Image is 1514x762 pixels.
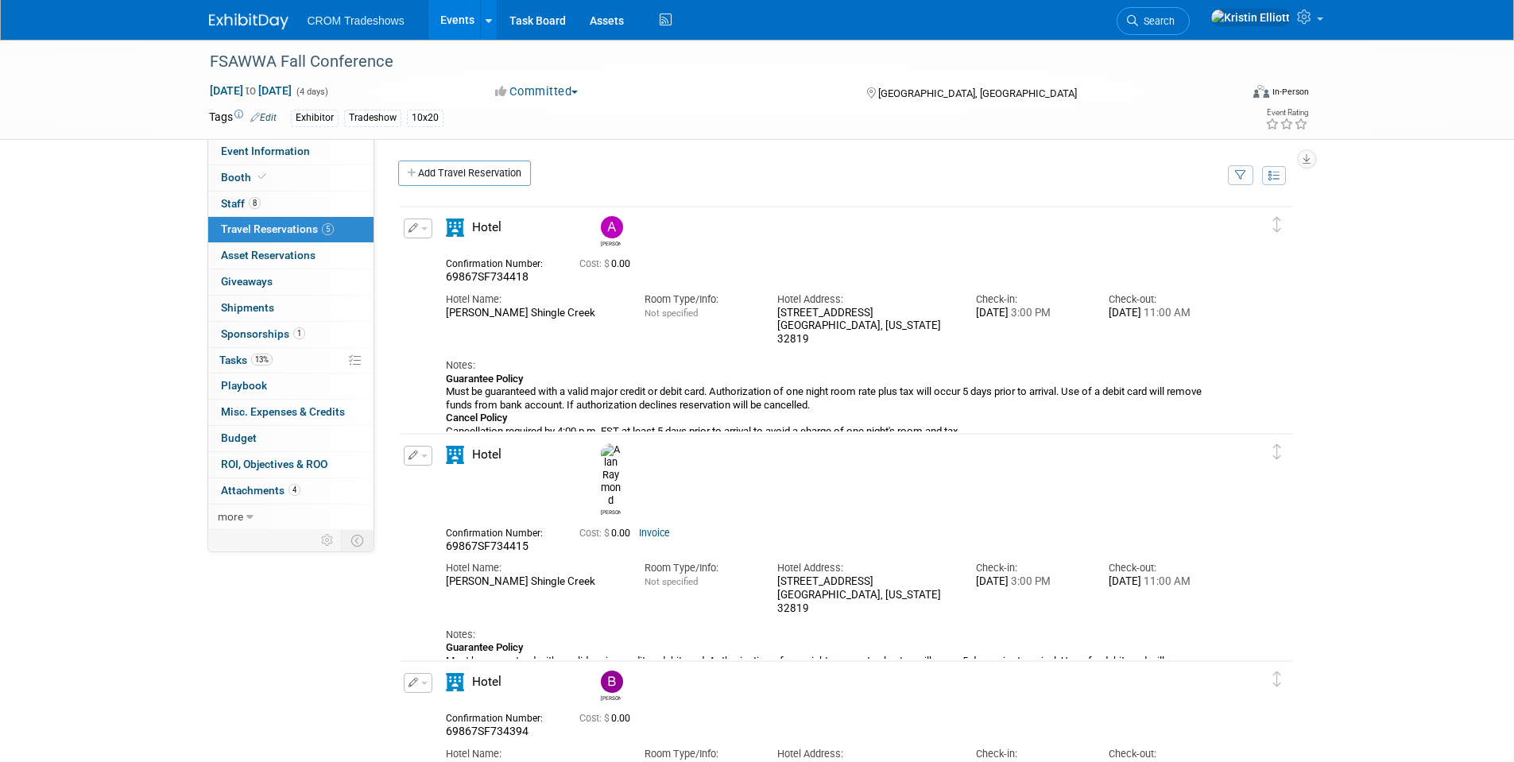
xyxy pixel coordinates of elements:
span: Asset Reservations [221,249,316,261]
div: Alan Raymond [597,443,625,516]
div: Hotel Address: [777,292,952,307]
div: FSAWWA Fall Conference [204,48,1216,76]
span: Attachments [221,484,300,497]
i: Hotel [446,219,464,237]
span: Booth [221,171,269,184]
span: 11:00 AM [1141,575,1191,587]
span: to [243,84,258,97]
div: Check-in: [976,747,1085,761]
div: [DATE] [1109,307,1218,320]
div: Room Type/Info: [645,747,753,761]
div: Notes: [446,358,1218,373]
span: Event Information [221,145,310,157]
a: Sponsorships1 [208,322,374,347]
i: Hotel [446,446,464,464]
div: [STREET_ADDRESS] [GEOGRAPHIC_DATA], [US_STATE] 32819 [777,307,952,346]
div: Check-in: [976,292,1085,307]
div: Must be guaranteed with a valid major credit or debit card. Authorization of one night room rate ... [446,373,1218,438]
div: In-Person [1272,86,1309,98]
div: Hotel Name: [446,561,621,575]
button: Committed [490,83,584,100]
i: Click and drag to move item [1273,444,1281,460]
span: Playbook [221,379,267,392]
span: 1 [293,327,305,339]
a: Misc. Expenses & Credits [208,400,374,425]
span: ROI, Objectives & ROO [221,458,327,470]
a: Staff8 [208,191,374,217]
span: Cost: $ [579,258,611,269]
b: Guarantee Policy [446,641,523,653]
div: Hotel Name: [446,292,621,307]
div: [DATE] [976,575,1085,589]
span: Giveaways [221,275,273,288]
span: 5 [322,223,334,235]
div: [PERSON_NAME] Shingle Creek [446,307,621,320]
div: Check-out: [1109,561,1218,575]
div: Tradeshow [344,110,401,126]
span: 8 [249,197,261,209]
span: 0.00 [579,713,637,724]
span: Staff [221,197,261,210]
span: 4 [288,484,300,496]
div: Room Type/Info: [645,292,753,307]
div: Confirmation Number: [446,708,556,725]
span: 0.00 [579,258,637,269]
div: Room Type/Info: [645,561,753,575]
div: [DATE] [976,307,1085,320]
span: Tasks [219,354,273,366]
img: Format-Inperson.png [1253,85,1269,98]
a: Travel Reservations5 [208,217,374,242]
div: Hotel Name: [446,747,621,761]
div: Must be guaranteed with a valid major credit or debit card. Authorization of one night room rate ... [446,641,1218,706]
span: Sponsorships [221,327,305,340]
div: Hotel Address: [777,747,952,761]
td: Toggle Event Tabs [341,530,374,551]
img: Bobby Oyenarte [601,671,623,693]
span: 0.00 [579,528,637,539]
div: Event Rating [1265,109,1308,117]
div: Check-out: [1109,747,1218,761]
div: Confirmation Number: [446,523,556,540]
i: Hotel [446,673,464,691]
span: Hotel [472,220,501,234]
a: Giveaways [208,269,374,295]
div: Notes: [446,628,1218,642]
img: ExhibitDay [209,14,288,29]
span: 13% [251,354,273,366]
td: Tags [209,109,277,127]
a: Invoice [639,528,670,539]
div: Exhibitor [291,110,339,126]
span: 69867SF734418 [446,270,529,283]
span: CROM Tradeshows [308,14,405,27]
span: Hotel [472,675,501,689]
span: (4 days) [295,87,328,97]
a: Booth [208,165,374,191]
b: Cancel Policy [446,412,507,424]
span: more [218,510,243,523]
div: Bobby Oyenarte [601,693,621,702]
div: Bobby Oyenarte [597,671,625,702]
div: [DATE] [1109,575,1218,589]
a: Shipments [208,296,374,321]
span: 69867SF734394 [446,725,529,737]
i: Booth reservation complete [258,172,266,181]
i: Filter by Traveler [1235,171,1246,181]
div: [STREET_ADDRESS] [GEOGRAPHIC_DATA], [US_STATE] 32819 [777,575,952,615]
a: Asset Reservations [208,243,374,269]
span: Cost: $ [579,528,611,539]
img: Alexander Ciasca [601,216,623,238]
div: Check-in: [976,561,1085,575]
i: Click and drag to move item [1273,217,1281,233]
a: Budget [208,426,374,451]
b: Guarantee Policy [446,373,523,385]
span: Misc. Expenses & Credits [221,405,345,418]
i: Click and drag to move item [1273,671,1281,687]
span: 3:00 PM [1009,307,1051,319]
a: Add Travel Reservation [398,161,531,186]
span: Budget [221,431,257,444]
div: [PERSON_NAME] Shingle Creek [446,575,621,589]
span: Not specified [645,576,698,587]
span: Cost: $ [579,713,611,724]
a: more [208,505,374,530]
span: [GEOGRAPHIC_DATA], [GEOGRAPHIC_DATA] [878,87,1077,99]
